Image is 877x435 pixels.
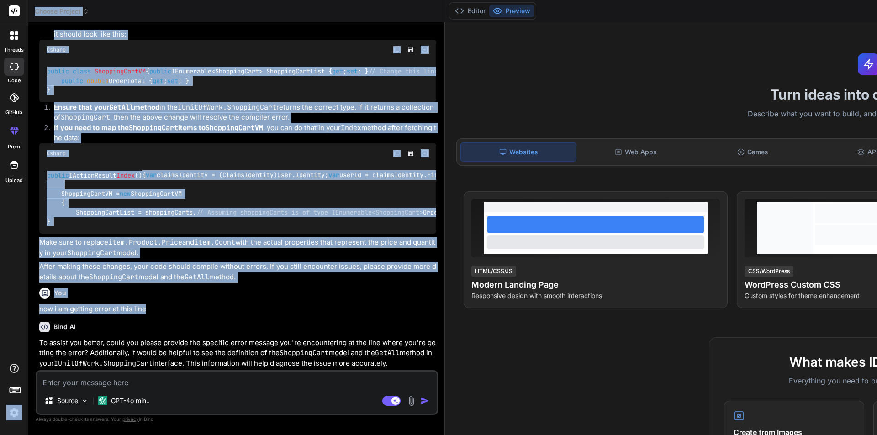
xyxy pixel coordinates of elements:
span: ShoppingCartVM [95,68,146,76]
p: Responsive design with smooth interactions [471,291,720,300]
p: Make sure to replace and with the actual properties that represent the price and quantity in your... [39,237,436,258]
h6: Bind AI [53,322,76,331]
h6: You [54,288,66,298]
div: CSS/WordPress [745,266,793,277]
div: HTML/CSS/JS [471,266,516,277]
code: ShoppingCartVM [206,123,263,132]
strong: If you need to map the items to [54,123,263,132]
code: ShoppingCart [61,113,110,122]
p: GPT-4o min.. [111,396,150,405]
span: IActionResult () [47,171,142,179]
span: // Change this line [369,68,438,76]
label: prem [8,143,20,151]
span: privacy [122,416,139,422]
span: double [87,77,109,85]
img: Pick Models [81,397,89,405]
span: public [149,68,171,76]
span: new [120,189,131,198]
h4: Modern Landing Page [471,278,720,291]
strong: Ensure that your method [54,103,159,111]
img: settings [6,405,22,420]
code: item.Count [194,238,235,247]
span: public [47,171,69,179]
span: // Assuming shoppingCarts is of type IEnumerable<ShoppingCart> [196,208,423,216]
img: copy [393,46,401,53]
code: ShoppingCart [67,248,116,257]
p: To assist you better, could you please provide the specific error message you're encountering at ... [39,338,436,369]
p: , you can do that in your method after fetching the data: [54,123,436,143]
span: public [61,77,83,85]
code: item.Product.Price [108,238,182,247]
span: var [328,171,339,179]
code: ShoppingCart [89,273,138,282]
button: Save file [404,43,417,56]
label: code [8,77,21,84]
span: public [47,68,69,76]
p: Source [57,396,78,405]
label: threads [4,46,24,54]
span: get [332,68,343,76]
span: get [153,77,164,85]
code: GetAll [185,273,209,282]
button: Preview [489,5,534,17]
span: class [73,68,91,76]
code: GetAll [375,348,400,357]
span: set [347,68,358,76]
p: After making these changes, your code should compile without errors. If you still encounter issue... [39,262,436,282]
p: now i am getting error at this line [39,304,436,314]
p: in the returns the correct type. If it returns a collection of , then the above change will resol... [54,102,436,123]
p: Always double-check its answers. Your in Bind [36,415,438,424]
img: copy [393,150,401,157]
button: Save file [404,147,417,160]
code: GetAll [109,103,134,112]
img: GPT-4o mini [98,396,107,405]
code: IUnitOfWork.ShoppingCart [54,359,153,368]
div: Websites [460,142,576,162]
div: Web Apps [578,142,693,162]
span: Csharp [47,46,66,53]
img: attachment [406,396,417,406]
code: ShoppingCart [280,348,329,357]
label: Upload [5,177,23,184]
label: GitHub [5,109,22,116]
img: Open in Browser [421,46,429,54]
code: IUnitOfWork.ShoppingCart [178,103,276,112]
span: Csharp [47,150,66,157]
code: ShoppingCart [129,123,178,132]
span: var [146,171,157,179]
button: Editor [451,5,489,17]
div: Games [695,142,810,162]
img: Open in Browser [421,149,429,157]
code: Index [341,123,361,132]
span: Index [116,171,135,179]
span: set [167,77,178,85]
img: icon [420,396,429,405]
code: { IEnumerable<ShoppingCart> ShoppingCartList { ; ; } OrderTotal { ; ; } } [47,67,438,95]
span: Choose Project [35,7,89,16]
